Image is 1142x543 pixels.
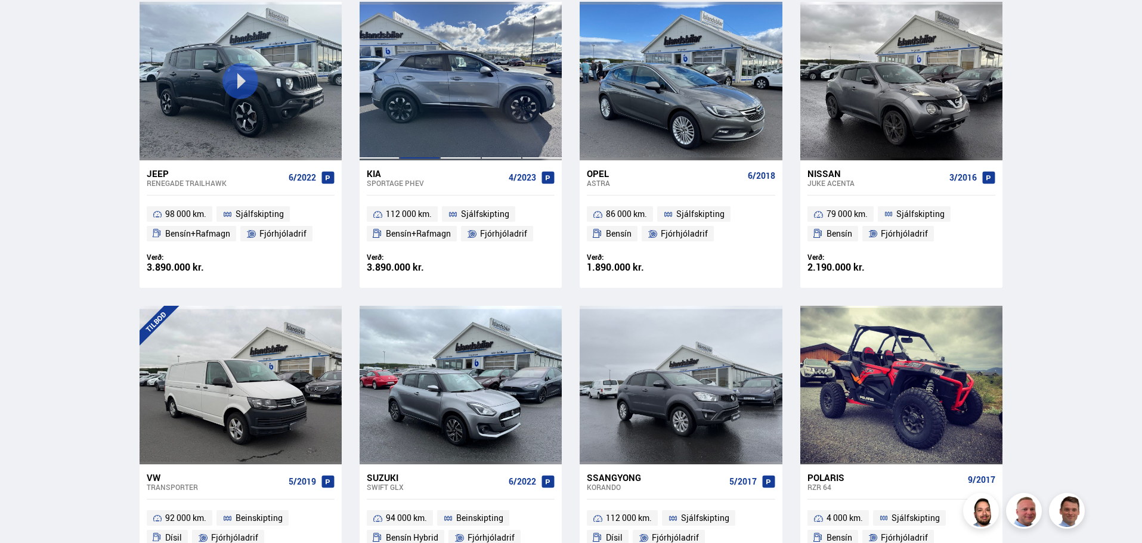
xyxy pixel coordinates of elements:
span: 79 000 km. [827,207,868,221]
div: Opel [587,168,742,179]
div: Suzuki [367,472,504,483]
div: Ssangyong [587,472,724,483]
span: Sjálfskipting [676,207,725,221]
span: 5/2017 [729,477,757,486]
div: ASTRA [587,179,742,187]
span: Beinskipting [456,511,503,525]
div: Verð: [807,253,902,262]
span: Bensín+Rafmagn [165,226,230,241]
div: RZR 64 [807,483,963,491]
div: 1.890.000 kr. [587,262,681,272]
span: 9/2017 [968,475,995,485]
div: Transporter [147,483,284,491]
span: Fjórhjóladrif [661,226,708,241]
span: Fjórhjóladrif [480,226,527,241]
div: VW [147,472,284,483]
span: 112 000 km. [386,207,432,221]
a: Kia Sportage PHEV 4/2023 112 000 km. Sjálfskipting Bensín+Rafmagn Fjórhjóladrif Verð: 3.890.000 kr. [360,160,562,288]
a: Opel ASTRA 6/2018 86 000 km. Sjálfskipting Bensín Fjórhjóladrif Verð: 1.890.000 kr. [580,160,782,288]
div: Polaris [807,472,963,483]
img: nhp88E3Fdnt1Opn2.png [965,495,1001,530]
span: 86 000 km. [606,207,647,221]
a: Jeep Renegade TRAILHAWK 6/2022 98 000 km. Sjálfskipting Bensín+Rafmagn Fjórhjóladrif Verð: 3.890.... [140,160,342,288]
span: Bensín+Rafmagn [386,226,451,241]
img: siFngHWaQ9KaOqBr.png [1008,495,1044,530]
span: 98 000 km. [165,207,206,221]
span: 112 000 km. [606,511,652,525]
div: Korando [587,483,724,491]
span: Bensín [827,226,852,241]
div: Verð: [147,253,241,262]
div: Kia [367,168,504,179]
span: 94 000 km. [386,511,427,525]
span: Sjálfskipting [461,207,509,221]
div: Verð: [587,253,681,262]
span: Fjórhjóladrif [881,226,928,241]
img: FbJEzSuNWCJXmdc-.webp [1051,495,1087,530]
span: Beinskipting [236,511,283,525]
span: Sjálfskipting [892,511,940,525]
div: Sportage PHEV [367,179,504,187]
span: Sjálfskipting [896,207,945,221]
div: Jeep [147,168,284,179]
span: 4 000 km. [827,511,863,525]
div: 3.890.000 kr. [367,262,461,272]
div: 2.190.000 kr. [807,262,902,272]
span: 6/2022 [509,477,536,486]
span: 92 000 km. [165,511,206,525]
div: Verð: [367,253,461,262]
span: 5/2019 [289,477,316,486]
button: Opna LiveChat spjallviðmót [10,5,45,41]
span: 6/2022 [289,173,316,182]
div: Nissan [807,168,945,179]
span: Bensín [606,226,632,241]
div: Juke ACENTA [807,179,945,187]
span: 4/2023 [509,173,536,182]
div: 3.890.000 kr. [147,262,241,272]
span: 6/2018 [748,171,775,181]
span: Sjálfskipting [236,207,284,221]
div: Renegade TRAILHAWK [147,179,284,187]
a: Nissan Juke ACENTA 3/2016 79 000 km. Sjálfskipting Bensín Fjórhjóladrif Verð: 2.190.000 kr. [800,160,1002,288]
span: 3/2016 [949,173,977,182]
div: Swift GLX [367,483,504,491]
span: Fjórhjóladrif [259,226,307,241]
span: Sjálfskipting [681,511,729,525]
